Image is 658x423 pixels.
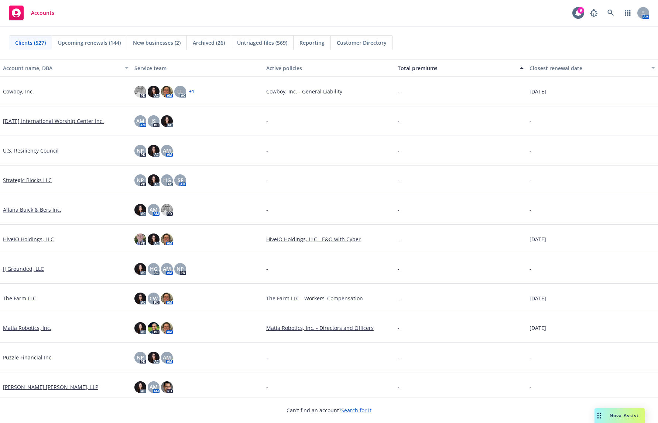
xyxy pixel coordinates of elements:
a: Search for it [341,407,371,414]
span: - [530,147,531,154]
span: NP [137,176,144,184]
span: Untriaged files (569) [237,39,287,47]
span: AM [163,354,171,361]
img: photo [134,293,146,304]
div: 9 [578,7,584,14]
span: - [398,265,400,273]
a: Puzzle Financial Inc. [3,354,53,361]
div: Service team [134,64,260,72]
a: Switch app [620,6,635,20]
span: [DATE] [530,294,546,302]
span: - [530,354,531,361]
img: photo [161,115,173,127]
img: photo [134,263,146,275]
span: [DATE] [530,324,546,332]
span: - [266,147,268,154]
span: [DATE] [530,235,546,243]
span: Customer Directory [337,39,387,47]
span: - [530,206,531,214]
span: - [530,176,531,184]
span: - [398,354,400,361]
span: - [266,176,268,184]
span: NP [137,147,144,154]
a: Strategic Blocks LLC [3,176,52,184]
img: photo [161,322,173,334]
a: The Farm LLC [3,294,36,302]
span: AM [150,383,158,391]
span: AM [163,147,171,154]
span: Clients (527) [15,39,46,47]
span: - [398,117,400,125]
span: - [398,235,400,243]
div: Active policies [266,64,392,72]
span: - [266,383,268,391]
img: photo [161,204,173,216]
a: The Farm LLC - Workers' Compensation [266,294,392,302]
img: photo [134,86,146,98]
span: NP [137,354,144,361]
img: photo [134,381,146,393]
span: HG [163,176,171,184]
span: - [398,147,400,154]
span: NP [177,265,184,273]
span: - [398,324,400,332]
a: [DATE] International Worship Center Inc. [3,117,104,125]
button: Active policies [263,59,395,77]
img: photo [148,233,160,245]
span: - [266,206,268,214]
a: + 1 [189,89,194,94]
div: Closest renewal date [530,64,647,72]
button: Nova Assist [594,408,645,423]
span: AM [136,117,144,125]
img: photo [134,233,146,245]
span: - [398,88,400,95]
span: - [266,117,268,125]
span: Archived (26) [193,39,225,47]
a: Report a Bug [586,6,601,20]
img: photo [161,381,173,393]
span: - [398,383,400,391]
button: Closest renewal date [527,59,658,77]
span: - [266,354,268,361]
img: photo [148,86,160,98]
span: - [266,265,268,273]
span: - [398,294,400,302]
div: Total premiums [398,64,515,72]
span: [DATE] [530,88,546,95]
a: Accounts [6,3,57,23]
span: - [398,176,400,184]
img: photo [148,322,160,334]
span: Nova Assist [610,412,639,419]
div: Drag to move [594,408,604,423]
img: photo [161,233,173,245]
a: Search [603,6,618,20]
a: Cowboy, Inc. - General Liability [266,88,392,95]
span: New businesses (2) [133,39,181,47]
span: - [530,117,531,125]
span: - [530,265,531,273]
img: photo [161,86,173,98]
span: JS [151,117,156,125]
a: HiveIO Holdings, LLC - E&O with Cyber [266,235,392,243]
a: Matia Robotics, Inc. - Directors and Officers [266,324,392,332]
div: Account name, DBA [3,64,120,72]
a: [PERSON_NAME] [PERSON_NAME], LLP [3,383,98,391]
span: - [530,383,531,391]
img: photo [134,204,146,216]
a: Matia Robotics, Inc. [3,324,51,332]
span: HG [150,265,158,273]
span: SF [178,176,183,184]
span: Upcoming renewals (144) [58,39,121,47]
img: photo [134,322,146,334]
span: AM [163,265,171,273]
img: photo [148,174,160,186]
span: Accounts [31,10,54,16]
span: LL [177,88,183,95]
a: HiveIO Holdings, LLC [3,235,54,243]
img: photo [148,352,160,364]
span: CW [150,294,158,302]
